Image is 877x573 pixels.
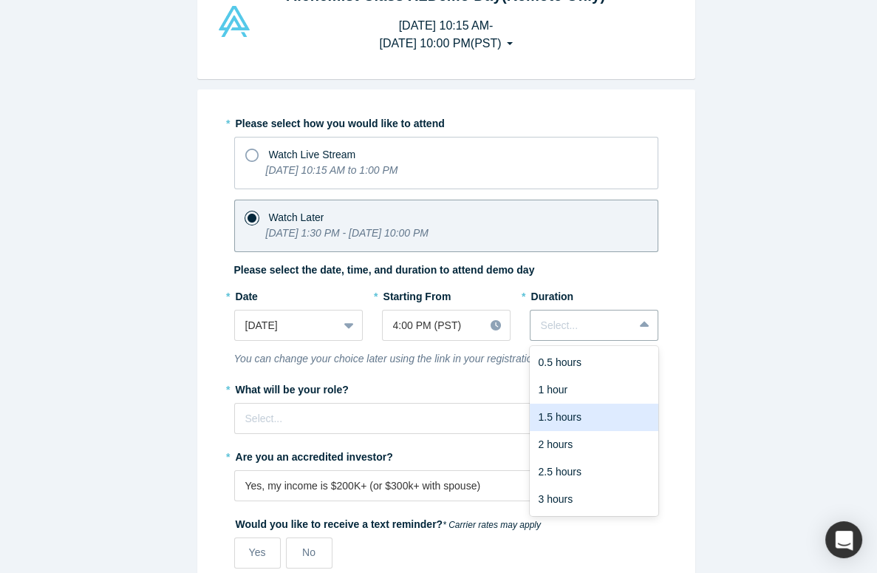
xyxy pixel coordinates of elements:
[234,377,658,398] label: What will be your role?
[234,262,535,278] label: Please select the date, time, and duration to attend demo day
[530,458,658,486] div: 2.5 hours
[234,284,363,305] label: Date
[530,404,658,431] div: 1.5 hours
[249,546,266,558] span: Yes
[234,512,658,532] label: Would you like to receive a text reminder?
[443,520,541,530] em: * Carrier rates may apply
[234,111,658,132] label: Please select how you would like to attend
[530,284,658,305] label: Duration
[530,486,658,513] div: 3 hours
[530,431,658,458] div: 2 hours
[269,149,356,160] span: Watch Live Stream
[234,353,628,365] i: You can change your choice later using the link in your registration confirmation email.
[245,478,623,494] div: Yes, my income is $200K+ (or $300k+ with spouse)
[269,211,324,223] span: Watch Later
[530,349,658,376] div: 0.5 hours
[266,164,398,176] i: [DATE] 10:15 AM to 1:00 PM
[382,284,451,305] label: Starting From
[530,376,658,404] div: 1 hour
[302,546,315,558] span: No
[266,227,429,239] i: [DATE] 1:30 PM - [DATE] 10:00 PM
[234,444,658,465] label: Are you an accredited investor?
[364,12,528,58] button: [DATE] 10:15 AM-[DATE] 10:00 PM(PST)
[216,6,252,37] img: Alchemist Vault Logo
